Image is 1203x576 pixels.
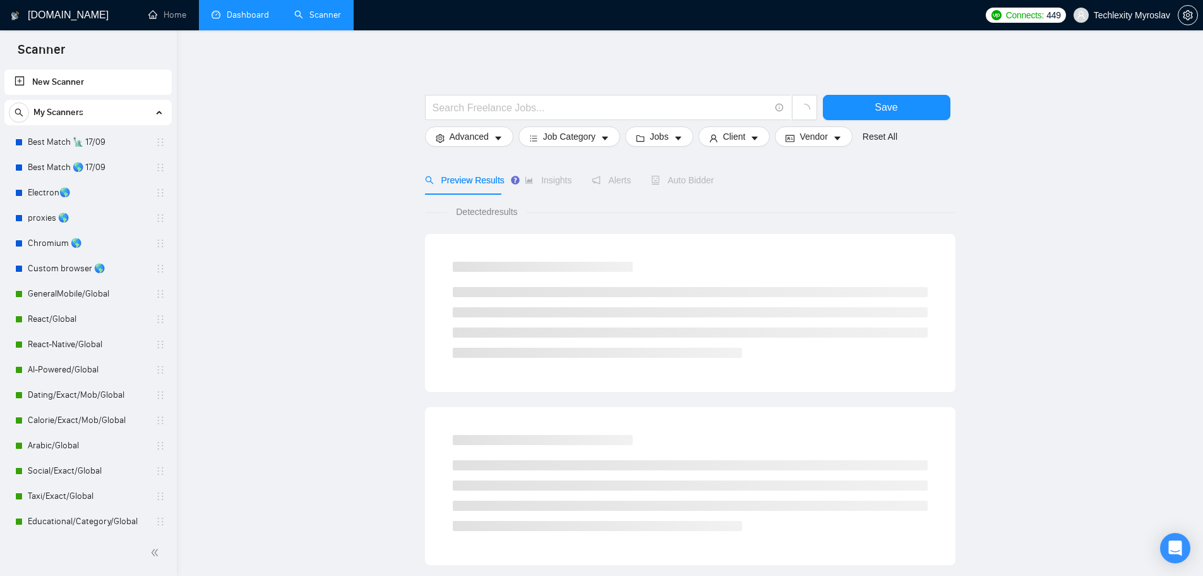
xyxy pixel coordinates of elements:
span: holder [155,137,165,147]
span: Insights [525,175,572,185]
a: GeneralMobile/Global [28,281,148,307]
span: holder [155,213,165,223]
span: holder [155,466,165,476]
span: Advanced [450,130,489,144]
span: holder [155,289,165,299]
span: holder [155,340,165,350]
span: holder [155,491,165,501]
a: homeHome [148,9,186,20]
span: caret-down [750,133,759,143]
a: setting [1178,10,1198,20]
span: Detected results [447,205,526,219]
a: Taxi/Exact/Global [28,484,148,509]
button: setting [1178,5,1198,25]
span: holder [155,441,165,451]
span: Vendor [799,130,827,144]
span: caret-down [494,133,503,143]
span: idcard [786,133,794,143]
a: React/Global [28,307,148,332]
a: searchScanner [294,9,341,20]
span: search [9,108,28,117]
button: barsJob Categorycaret-down [518,126,620,147]
span: loading [799,104,810,115]
a: Social/Exact/Global [28,458,148,484]
span: holder [155,314,165,324]
a: Educational/Category/Global [28,509,148,534]
span: 449 [1046,8,1060,22]
button: Save [823,95,950,120]
span: holder [155,390,165,400]
img: upwork-logo.png [991,10,1002,20]
span: caret-down [674,133,683,143]
span: holder [155,162,165,173]
a: Custom browser 🌎 [28,256,148,281]
button: idcardVendorcaret-down [775,126,852,147]
span: holder [155,517,165,527]
span: caret-down [601,133,609,143]
span: Client [723,130,746,144]
a: Calorie/Exact/Mob/Global [28,408,148,433]
span: Jobs [650,130,669,144]
span: user [709,133,718,143]
span: double-left [150,546,163,559]
a: Best Match 🗽 17/09 [28,130,148,155]
a: React-Native/Global [28,332,148,357]
a: New Scanner [15,70,162,95]
span: user [1077,11,1086,20]
a: Dating/Exact/Mob/Global [28,383,148,408]
span: area-chart [525,176,534,185]
span: Scanner [8,40,75,67]
div: Open Intercom Messenger [1160,533,1190,563]
span: search [425,176,434,185]
a: Electron🌎 [28,180,148,205]
button: userClientcaret-down [698,126,770,147]
img: logo [11,6,20,26]
span: notification [592,176,601,185]
a: dashboardDashboard [212,9,269,20]
span: holder [155,188,165,198]
input: Search Freelance Jobs... [433,100,770,116]
a: Reset All [863,130,897,144]
span: Preview Results [425,175,505,185]
span: holder [155,238,165,248]
button: folderJobscaret-down [625,126,693,147]
a: Arabic/Global [28,433,148,458]
div: Tooltip anchor [510,175,521,186]
span: holder [155,415,165,426]
span: info-circle [775,104,784,112]
a: Best Match 🌎 17/09 [28,155,148,180]
span: setting [436,133,445,143]
span: Connects: [1006,8,1044,22]
a: AI-Powered/Global [28,357,148,383]
button: search [9,102,29,123]
li: New Scanner [4,70,172,95]
span: holder [155,264,165,274]
span: My Scanners [33,100,83,125]
a: proxies 🌎 [28,205,148,231]
span: Job Category [543,130,596,144]
span: robot [651,176,660,185]
span: bars [529,133,538,143]
span: caret-down [833,133,842,143]
a: Chromium 🌎 [28,231,148,256]
span: folder [636,133,645,143]
span: Auto Bidder [651,175,714,185]
span: setting [1178,10,1197,20]
span: holder [155,365,165,375]
button: settingAdvancedcaret-down [425,126,513,147]
span: Alerts [592,175,631,185]
span: Save [875,99,897,115]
